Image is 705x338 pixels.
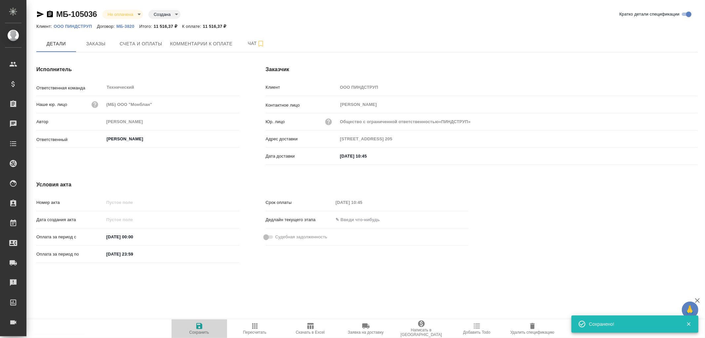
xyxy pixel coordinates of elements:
button: Скопировать ссылку для ЯМессенджера [36,10,44,18]
p: Адрес доставки [266,136,338,142]
input: Пустое поле [333,198,391,207]
p: Дата создания акта [36,217,104,223]
p: 11 516,37 ₽ [203,24,231,29]
p: Оплата за период с [36,234,104,240]
input: Пустое поле [104,215,162,224]
input: ✎ Введи что-нибудь [333,215,391,224]
div: Сохранено! [589,321,676,327]
p: Клиент: [36,24,54,29]
p: ООО ПИНДСТРУП [54,24,97,29]
p: Срок оплаты [266,199,333,206]
p: Дедлайн текущего этапа [266,217,333,223]
p: К оплате: [182,24,203,29]
input: Пустое поле [104,117,239,126]
input: Пустое поле [338,117,698,126]
p: Юр. лицо [266,119,285,125]
input: Пустое поле [104,100,239,109]
span: Счета и оплаты [120,40,162,48]
span: Чат [240,39,272,48]
p: Наше юр. лицо [36,101,67,108]
p: Контактное лицо [266,102,338,109]
div: Не оплачена [148,10,180,19]
input: ✎ Введи что-нибудь [104,249,162,259]
p: МБ-3820 [116,24,139,29]
input: ✎ Введи что-нибудь [104,232,162,242]
p: Дата доставки [266,153,338,160]
button: Закрыть [682,321,695,327]
h4: Заказчик [266,66,698,73]
p: Оплата за период по [36,251,104,258]
h4: Условия акта [36,181,468,189]
button: Не оплачена [106,12,135,17]
p: Договор: [97,24,116,29]
input: Пустое поле [338,134,698,144]
p: Итого: [139,24,153,29]
p: Клиент [266,84,338,91]
p: Ответственная команда [36,85,104,91]
span: 🙏 [685,303,696,317]
a: МБ-3820 [116,23,139,29]
input: ✎ Введи что-нибудь [338,151,396,161]
span: Заказы [80,40,112,48]
button: 🙏 [682,302,698,318]
p: 11 516,37 ₽ [154,24,182,29]
h4: Исполнитель [36,66,239,73]
span: Судебная задолженность [275,234,327,240]
button: Создана [152,12,173,17]
span: Комментарии к оплате [170,40,233,48]
p: Автор [36,119,104,125]
span: Кратко детали спецификации [619,11,680,18]
div: Не оплачена [102,10,143,19]
input: Пустое поле [104,198,239,207]
p: Номер акта [36,199,104,206]
a: МБ-105036 [56,10,97,19]
svg: Подписаться [257,40,265,48]
button: Скопировать ссылку [46,10,54,18]
p: Ответственный [36,136,104,143]
input: Пустое поле [338,82,698,92]
span: Детали [40,40,72,48]
a: ООО ПИНДСТРУП [54,23,97,29]
button: Open [236,138,237,140]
